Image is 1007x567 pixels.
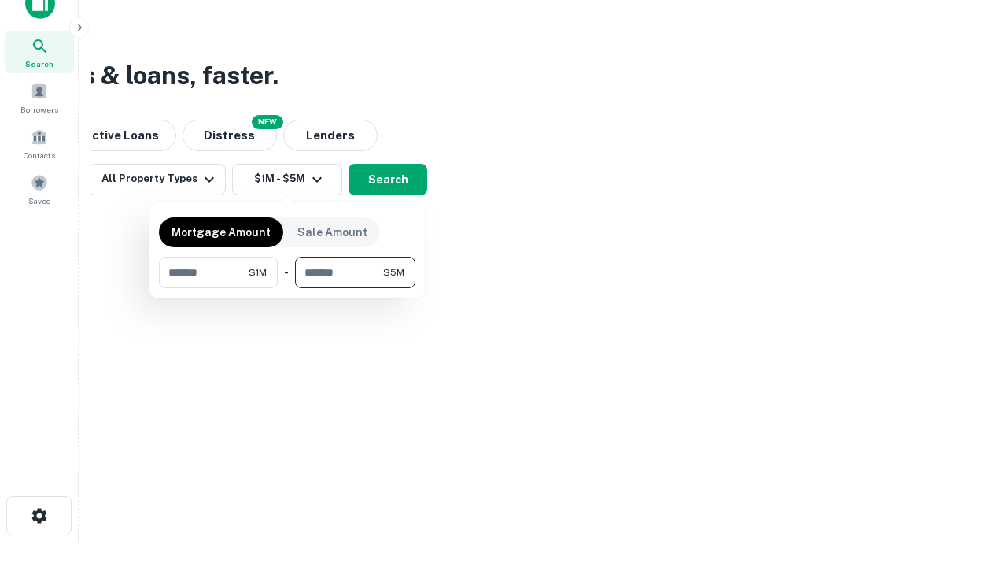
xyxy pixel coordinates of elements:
[172,224,271,241] p: Mortgage Amount
[297,224,367,241] p: Sale Amount
[249,265,267,280] span: $1M
[928,441,1007,517] iframe: Chat Widget
[284,257,289,288] div: -
[383,265,404,280] span: $5M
